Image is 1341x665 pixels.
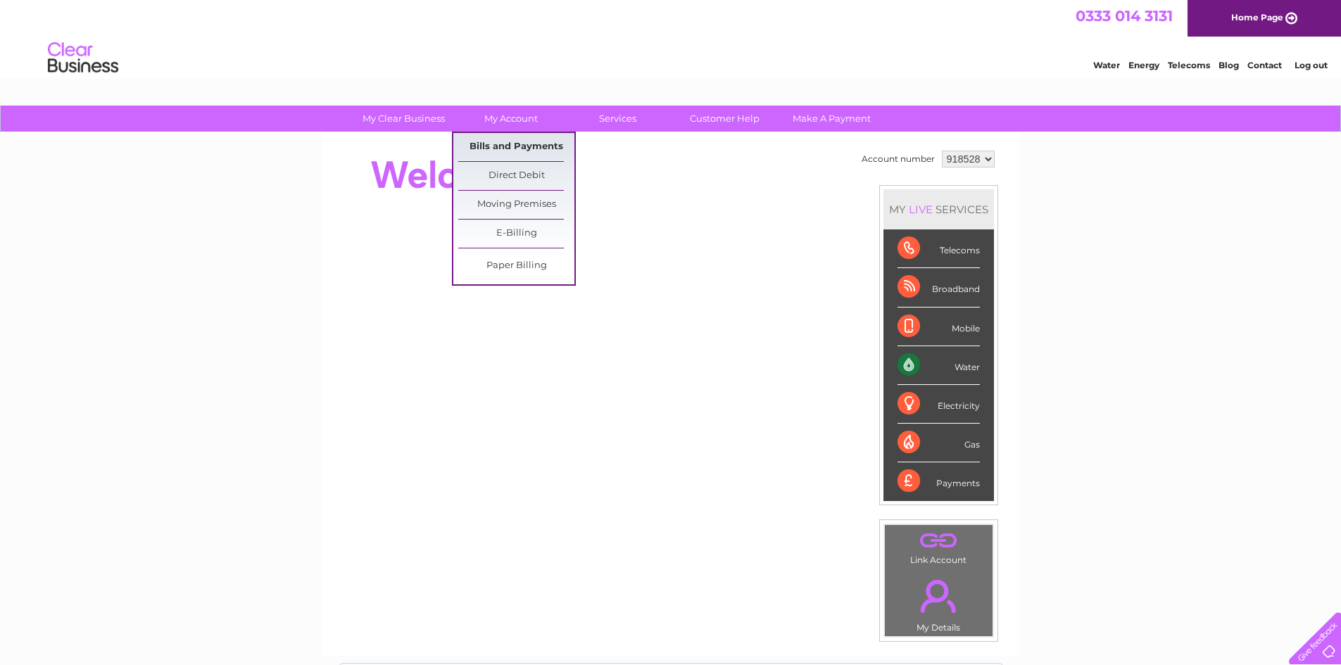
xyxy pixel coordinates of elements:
a: Contact [1247,60,1282,70]
div: Payments [898,462,980,500]
a: E-Billing [458,220,574,248]
a: . [888,528,989,553]
div: Clear Business is a trading name of Verastar Limited (registered in [GEOGRAPHIC_DATA] No. 3667643... [339,8,1004,68]
a: Direct Debit [458,162,574,190]
a: Log out [1295,60,1328,70]
a: Energy [1128,60,1159,70]
a: Telecoms [1168,60,1210,70]
a: Blog [1219,60,1239,70]
div: Electricity [898,385,980,424]
div: LIVE [906,203,936,216]
a: Make A Payment [774,106,890,132]
a: My Clear Business [346,106,462,132]
a: Water [1093,60,1120,70]
a: Customer Help [667,106,783,132]
a: Services [560,106,676,132]
div: MY SERVICES [883,189,994,229]
a: Moving Premises [458,191,574,219]
td: Link Account [884,524,993,569]
td: Account number [858,147,938,171]
div: Water [898,346,980,385]
a: Bills and Payments [458,133,574,161]
a: Paper Billing [458,252,574,280]
td: My Details [884,568,993,637]
a: My Account [453,106,569,132]
a: . [888,571,989,621]
div: Gas [898,424,980,462]
div: Mobile [898,308,980,346]
a: 0333 014 3131 [1076,7,1173,25]
img: logo.png [47,37,119,80]
div: Telecoms [898,229,980,268]
div: Broadband [898,268,980,307]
